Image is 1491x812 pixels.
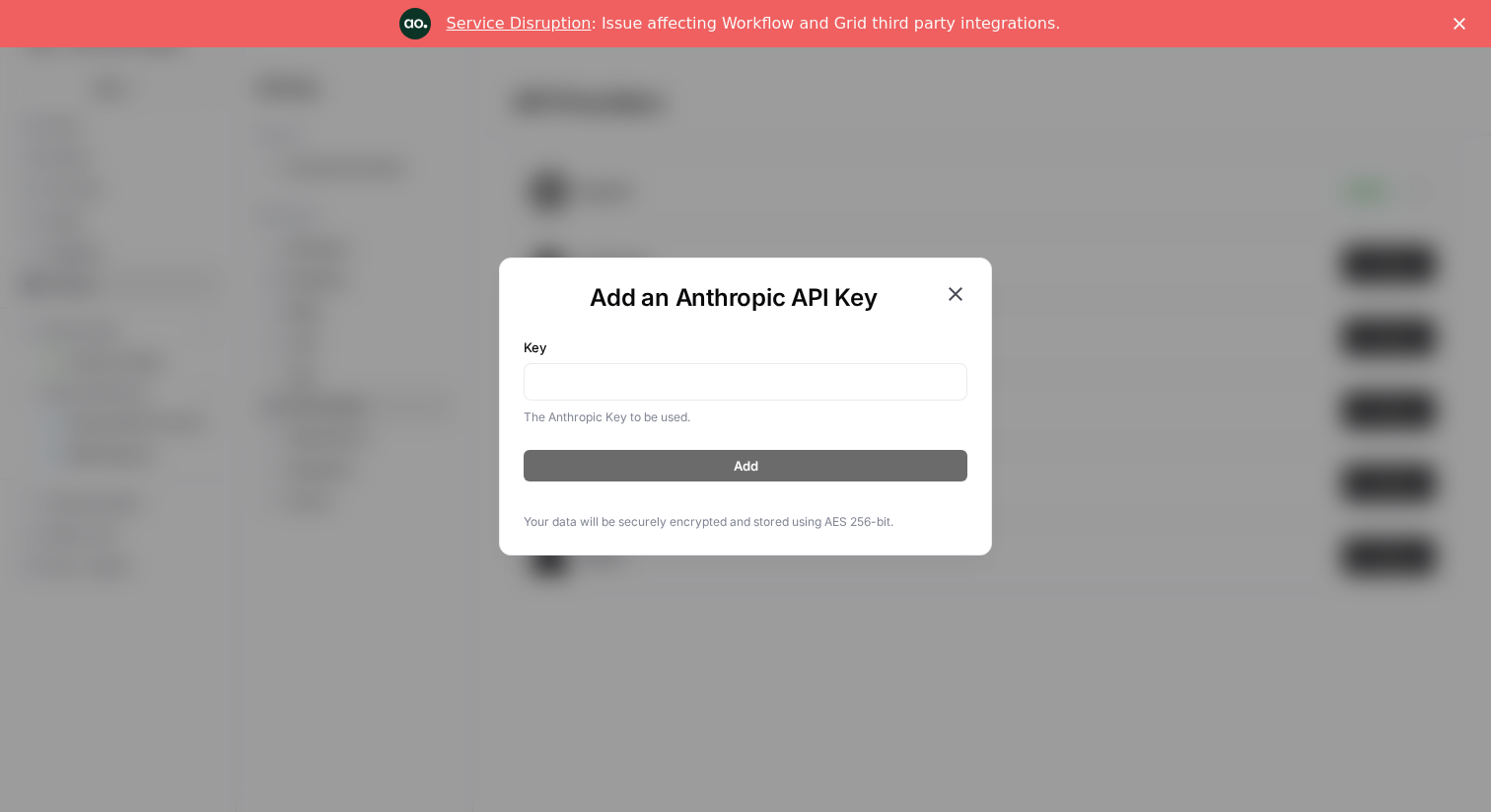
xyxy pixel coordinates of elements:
button: Add [524,450,967,481]
span: Add [734,456,758,476]
div: The Anthropic Key to be used. [524,408,967,426]
label: Key [524,337,967,357]
h1: Add an Anthropic API Key [524,282,944,314]
div: Close [1454,18,1473,30]
img: Profile image for Engineering [399,8,431,39]
div: : Issue affecting Workflow and Grid third party integrations. [447,14,1061,34]
a: Service Disruption [447,14,592,33]
span: Your data will be securely encrypted and stored using AES 256-bit. [524,513,967,531]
